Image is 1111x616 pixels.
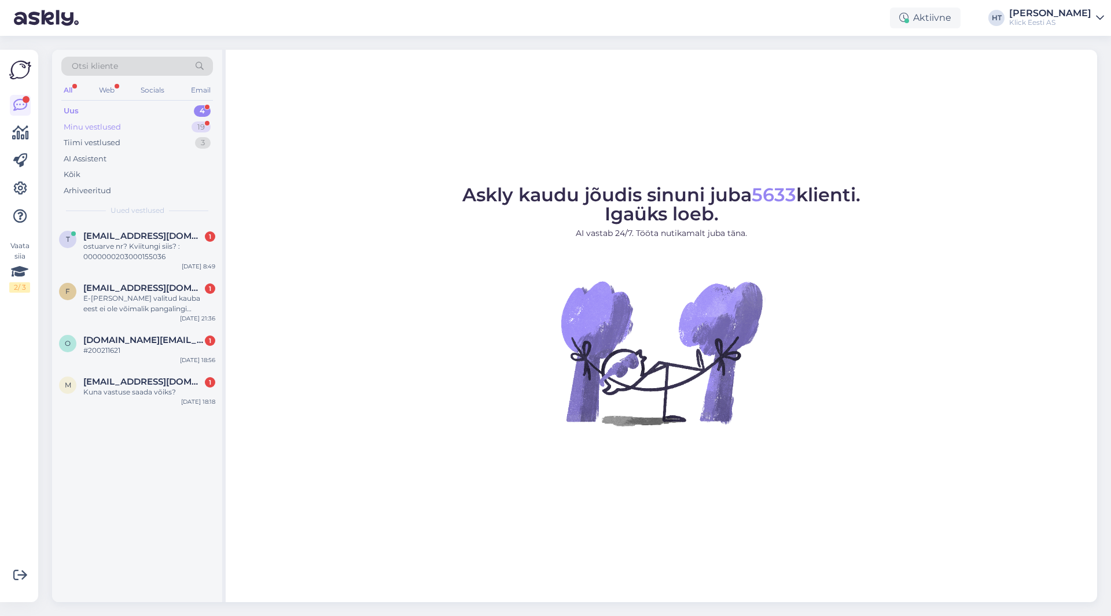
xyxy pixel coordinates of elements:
div: 1 [205,377,215,388]
div: Socials [138,83,167,98]
div: 2 / 3 [9,282,30,293]
div: 19 [192,121,211,133]
div: Vaata siia [9,241,30,293]
a: [PERSON_NAME]Klick Eesti AS [1009,9,1104,27]
div: 1 [205,283,215,294]
div: Kõik [64,169,80,180]
span: takeosnc@gmail.com [83,231,204,241]
span: Otsi kliente [72,60,118,72]
span: Askly kaudu jõudis sinuni juba klienti. Igaüks loeb. [462,183,860,225]
span: f [65,287,70,296]
span: t [66,235,70,244]
span: 5633 [752,183,796,206]
div: Tiimi vestlused [64,137,120,149]
div: 3 [195,137,211,149]
p: AI vastab 24/7. Tööta nutikamalt juba täna. [462,227,860,239]
div: Uus [64,105,79,117]
div: Arhiveeritud [64,185,111,197]
div: 1 [205,231,215,242]
div: AI Assistent [64,153,106,165]
span: olesja.ro@gmail.com [83,335,204,345]
div: [PERSON_NAME] [1009,9,1091,18]
span: m [65,381,71,389]
span: maris1527@gmail.com [83,377,204,387]
div: 1 [205,335,215,346]
div: [DATE] 8:49 [182,262,215,271]
div: [DATE] 21:36 [180,314,215,323]
div: #200211621 [83,345,215,356]
div: [DATE] 18:18 [181,397,215,406]
span: Uued vestlused [111,205,164,216]
div: All [61,83,75,98]
span: o [65,339,71,348]
div: Email [189,83,213,98]
div: HT [988,10,1005,26]
div: 4 [194,105,211,117]
img: Askly Logo [9,59,31,81]
div: E-[PERSON_NAME] valitud kauba eest ei ole võimalik pangalingi maksega tasuda. [83,293,215,314]
img: No Chat active [557,249,766,457]
div: Minu vestlused [64,121,121,133]
div: [DATE] 18:56 [180,356,215,364]
div: Web [97,83,117,98]
span: fenderestonia@gmail.com [83,283,204,293]
div: Klick Eesti AS [1009,18,1091,27]
div: Kuna vastuse saada võiks? [83,387,215,397]
div: Aktiivne [890,8,961,28]
div: ostuarve nr? Kviitungi siis? : 0000000203000155036 [83,241,215,262]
